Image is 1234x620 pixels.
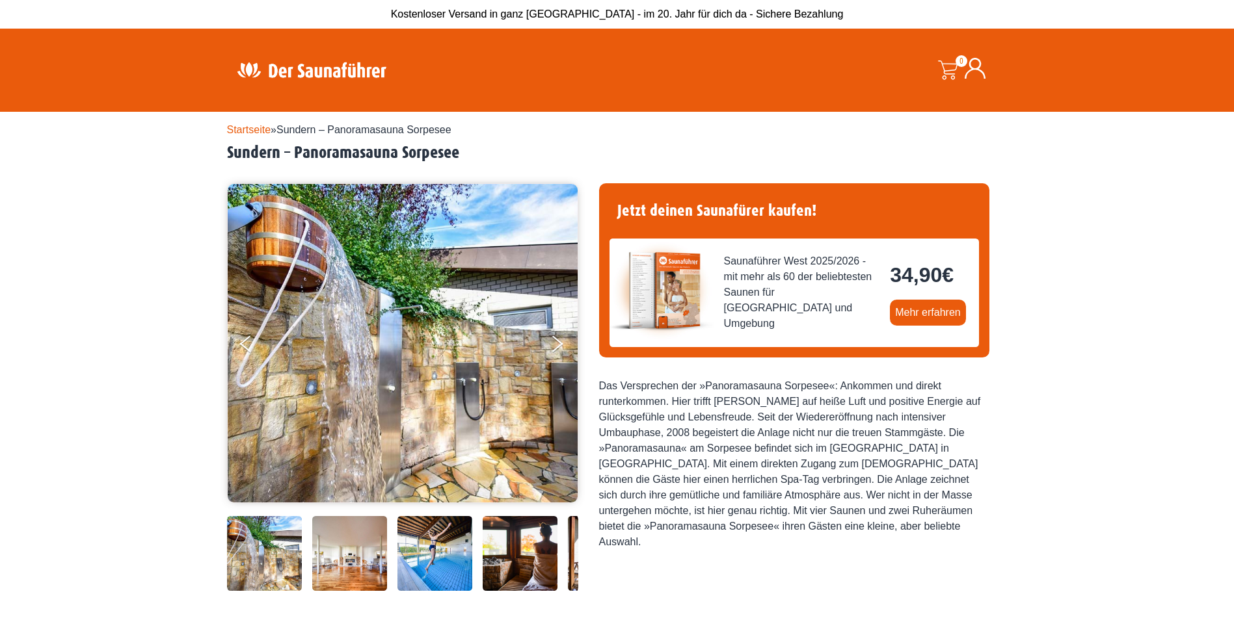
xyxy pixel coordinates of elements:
a: Mehr erfahren [890,300,966,326]
h4: Jetzt deinen Saunafürer kaufen! [610,194,979,228]
bdi: 34,90 [890,263,954,287]
span: » [227,124,451,135]
a: Startseite [227,124,271,135]
button: Previous [240,330,273,363]
span: € [942,263,954,287]
span: Kostenloser Versand in ganz [GEOGRAPHIC_DATA] - im 20. Jahr für dich da - Sichere Bezahlung [391,8,844,19]
img: der-saunafuehrer-2025-west.jpg [610,239,714,342]
button: Next [550,330,582,363]
h2: Sundern – Panoramasauna Sorpesee [227,143,1008,163]
div: Das Versprechen der »Panoramasauna Sorpesee«: Ankommen und direkt runterkommen. Hier trifft [PERS... [599,378,989,550]
span: 0 [956,55,967,67]
span: Sundern – Panoramasauna Sorpesee [276,124,451,135]
span: Saunaführer West 2025/2026 - mit mehr als 60 der beliebtesten Saunen für [GEOGRAPHIC_DATA] und Um... [724,253,880,331]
